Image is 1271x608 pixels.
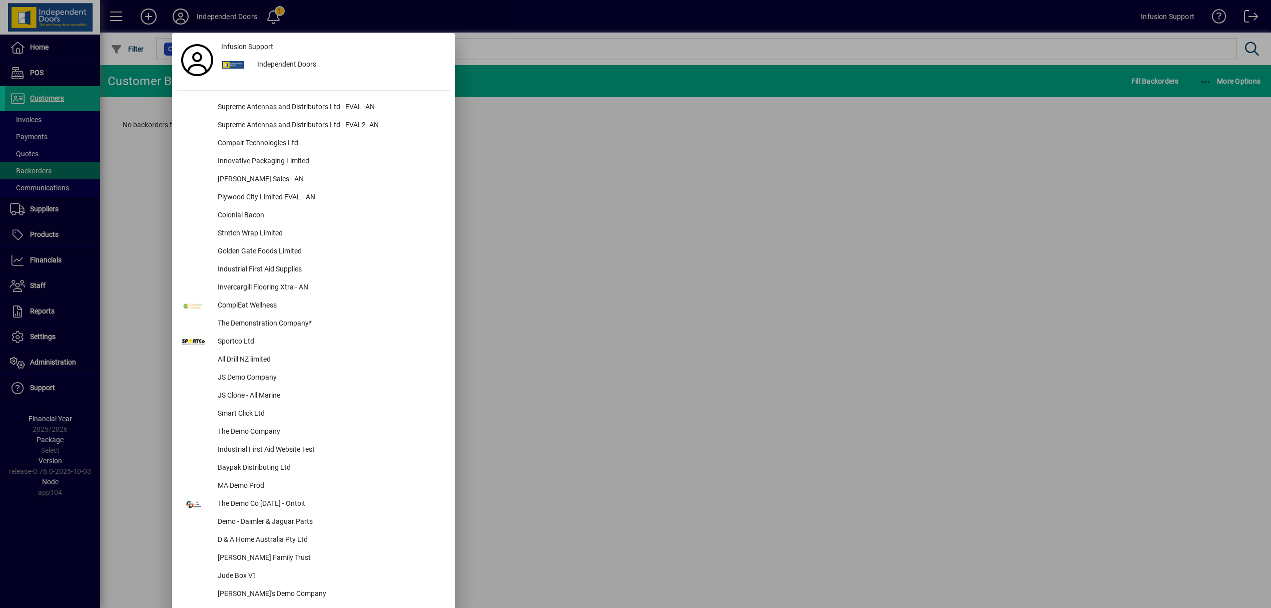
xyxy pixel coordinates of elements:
div: Golden Gate Foods Limited [210,243,450,261]
button: JS Clone - All Marine [177,387,450,405]
div: Invercargill Flooring Xtra - AN [210,279,450,297]
button: The Demo Co [DATE] - Ontoit [177,495,450,513]
button: Compair Technologies Ltd [177,135,450,153]
button: Colonial Bacon [177,207,450,225]
button: Demo - Daimler & Jaguar Parts [177,513,450,531]
button: Innovative Packaging Limited [177,153,450,171]
button: Supreme Antennas and Distributors Ltd - EVAL2 -AN [177,117,450,135]
button: [PERSON_NAME]'s Demo Company [177,585,450,603]
div: The Demonstration Company* [210,315,450,333]
div: D & A Home Australia Pty Ltd [210,531,450,549]
button: Plywood City Limited EVAL - AN [177,189,450,207]
div: [PERSON_NAME] Sales - AN [210,171,450,189]
div: Independent Doors [249,56,450,74]
div: Industrial First Aid Website Test [210,441,450,459]
button: Supreme Antennas and Distributors Ltd - EVAL -AN [177,99,450,117]
a: Profile [177,51,217,69]
span: Infusion Support [221,42,273,52]
button: Stretch Wrap Limited [177,225,450,243]
div: Colonial Bacon [210,207,450,225]
div: Industrial First Aid Supplies [210,261,450,279]
button: Baypak Distributing Ltd [177,459,450,477]
button: Golden Gate Foods Limited [177,243,450,261]
div: Plywood City Limited EVAL - AN [210,189,450,207]
button: Sportco Ltd [177,333,450,351]
button: Independent Doors [217,56,450,74]
button: Jude Box V1 [177,567,450,585]
button: D & A Home Australia Pty Ltd [177,531,450,549]
button: The Demo Company [177,423,450,441]
a: Infusion Support [217,38,450,56]
div: The Demo Co [DATE] - Ontoit [210,495,450,513]
div: Smart Click Ltd [210,405,450,423]
div: ComplEat Wellness [210,297,450,315]
div: Demo - Daimler & Jaguar Parts [210,513,450,531]
div: Baypak Distributing Ltd [210,459,450,477]
div: MA Demo Prod [210,477,450,495]
button: Smart Click Ltd [177,405,450,423]
div: JS Demo Company [210,369,450,387]
button: The Demonstration Company* [177,315,450,333]
div: Supreme Antennas and Distributors Ltd - EVAL -AN [210,99,450,117]
div: All Drill NZ limited [210,351,450,369]
div: [PERSON_NAME] Family Trust [210,549,450,567]
div: Compair Technologies Ltd [210,135,450,153]
button: [PERSON_NAME] Sales - AN [177,171,450,189]
button: MA Demo Prod [177,477,450,495]
button: Invercargill Flooring Xtra - AN [177,279,450,297]
div: Stretch Wrap Limited [210,225,450,243]
div: JS Clone - All Marine [210,387,450,405]
div: The Demo Company [210,423,450,441]
button: All Drill NZ limited [177,351,450,369]
div: Sportco Ltd [210,333,450,351]
button: ComplEat Wellness [177,297,450,315]
button: Industrial First Aid Website Test [177,441,450,459]
div: Innovative Packaging Limited [210,153,450,171]
button: [PERSON_NAME] Family Trust [177,549,450,567]
div: Jude Box V1 [210,567,450,585]
div: Supreme Antennas and Distributors Ltd - EVAL2 -AN [210,117,450,135]
button: JS Demo Company [177,369,450,387]
div: [PERSON_NAME]'s Demo Company [210,585,450,603]
button: Industrial First Aid Supplies [177,261,450,279]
